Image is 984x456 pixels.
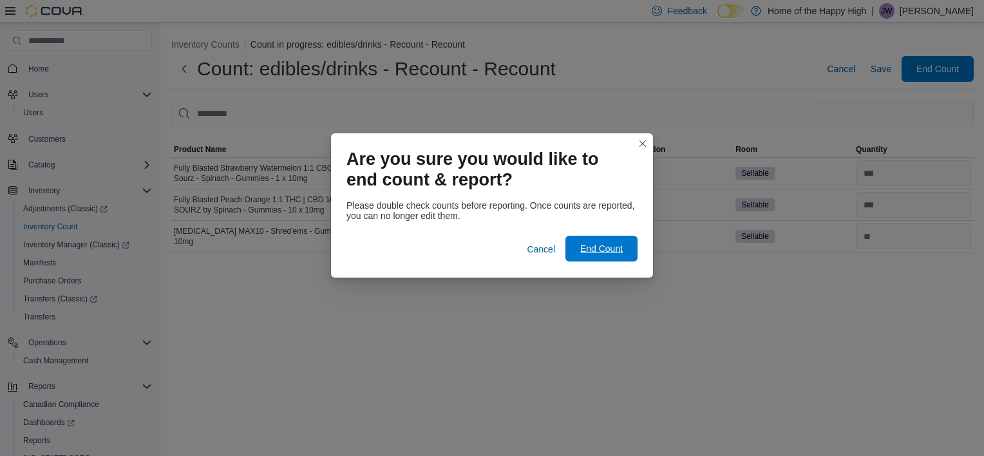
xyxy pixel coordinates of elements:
button: End Count [565,236,638,261]
button: Cancel [522,236,560,262]
h1: Are you sure you would like to end count & report? [346,149,627,190]
button: Closes this modal window [635,136,650,151]
span: End Count [580,242,623,255]
span: Cancel [527,243,555,256]
div: Please double check counts before reporting. Once counts are reported, you can no longer edit them. [346,200,638,221]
